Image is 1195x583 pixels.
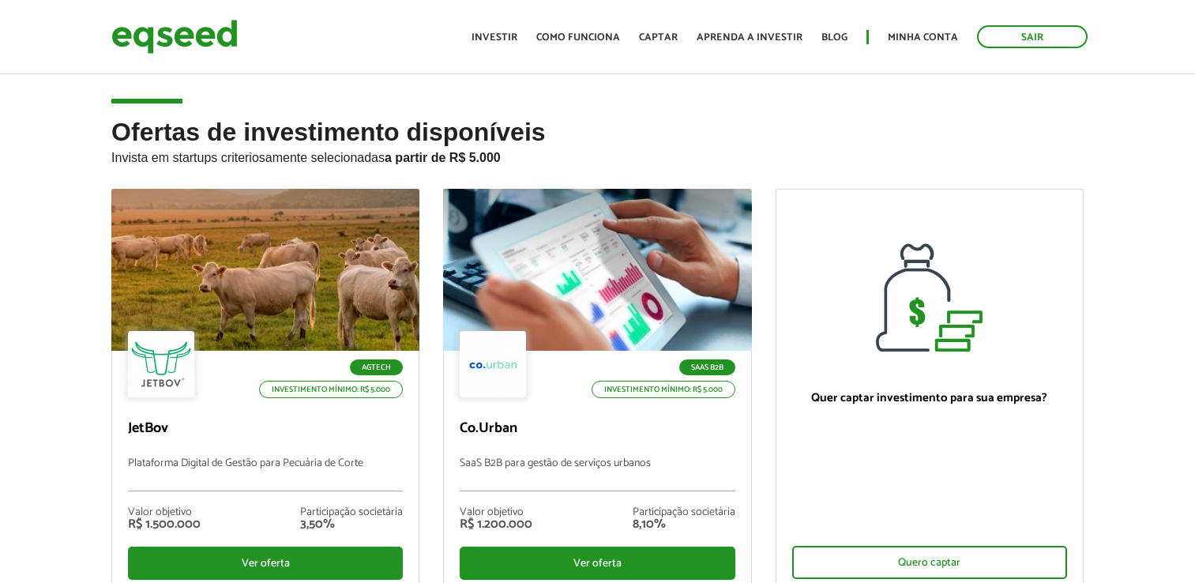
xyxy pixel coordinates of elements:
strong: a partir de R$ 5.000 [385,151,501,164]
div: 3,50% [300,518,403,531]
h2: Ofertas de investimento disponíveis [111,118,1084,189]
img: EqSeed [111,16,238,58]
p: Investimento mínimo: R$ 5.000 [592,381,735,398]
p: Agtech [350,359,403,375]
p: SaaS B2B [679,359,735,375]
div: R$ 1.500.000 [128,518,201,531]
div: Ver oferta [460,547,735,580]
a: Aprenda a investir [697,32,802,43]
p: Quer captar investimento para sua empresa? [792,391,1067,405]
div: Ver oferta [128,547,403,580]
a: Captar [639,32,678,43]
a: Sair [977,25,1088,48]
p: Invista em startups criteriosamente selecionadas [111,146,1084,165]
p: Plataforma Digital de Gestão para Pecuária de Corte [128,457,403,491]
div: R$ 1.200.000 [460,518,532,531]
p: Investimento mínimo: R$ 5.000 [259,381,403,398]
div: Participação societária [300,507,403,518]
div: 8,10% [633,518,735,531]
p: SaaS B2B para gestão de serviços urbanos [460,457,735,491]
a: Como funciona [536,32,620,43]
p: Co.Urban [460,420,735,438]
div: Valor objetivo [460,507,532,518]
a: Investir [472,32,517,43]
div: Participação societária [633,507,735,518]
a: Minha conta [888,32,958,43]
div: Quero captar [792,546,1067,579]
p: JetBov [128,420,403,438]
div: Valor objetivo [128,507,201,518]
a: Blog [821,32,847,43]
